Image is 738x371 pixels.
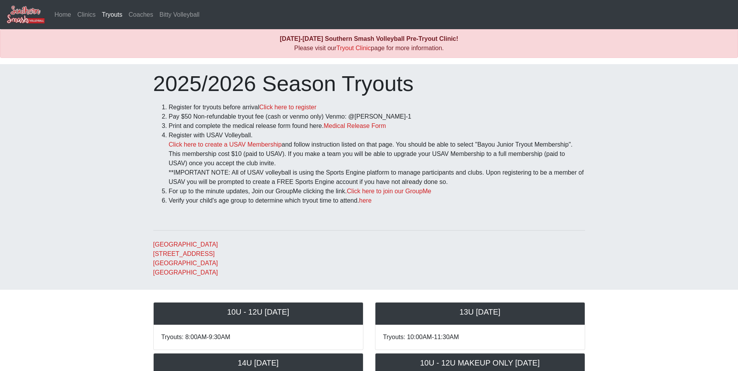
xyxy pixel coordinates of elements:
[337,45,371,51] a: Tryout Clinic
[169,131,585,187] li: Register with USAV Volleyball. and follow instruction listed on that page. You should be able to ...
[169,112,585,121] li: Pay $50 Non-refundable tryout fee (cash or venmo only) Venmo: @[PERSON_NAME]-1
[161,332,355,342] p: Tryouts: 8:00AM-9:30AM
[280,35,458,42] b: [DATE]-[DATE] Southern Smash Volleyball Pre-Tryout Clinic!
[169,103,585,112] li: Register for tryouts before arrival
[383,307,577,317] h5: 13U [DATE]
[169,141,282,148] a: Click here to create a USAV Membership
[347,188,431,194] a: Click here to join our GroupMe
[169,196,585,205] li: Verify your child's age group to determine which tryout time to attend.
[169,187,585,196] li: For up to the minute updates, Join our GroupMe clicking the link.
[383,332,577,342] p: Tryouts: 10:00AM-11:30AM
[74,7,99,23] a: Clinics
[99,7,126,23] a: Tryouts
[169,121,585,131] li: Print and complete the medical release form found here.
[126,7,156,23] a: Coaches
[359,197,372,204] a: here
[324,122,386,129] a: Medical Release Form
[156,7,203,23] a: Bitty Volleyball
[383,358,577,367] h5: 10U - 12U MAKEUP ONLY [DATE]
[161,358,355,367] h5: 14U [DATE]
[259,104,316,110] a: Click here to register
[6,5,45,24] img: Southern Smash Volleyball
[51,7,74,23] a: Home
[161,307,355,317] h5: 10U - 12U [DATE]
[153,241,218,276] a: [GEOGRAPHIC_DATA][STREET_ADDRESS][GEOGRAPHIC_DATA][GEOGRAPHIC_DATA]
[153,70,585,96] h1: 2025/2026 Season Tryouts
